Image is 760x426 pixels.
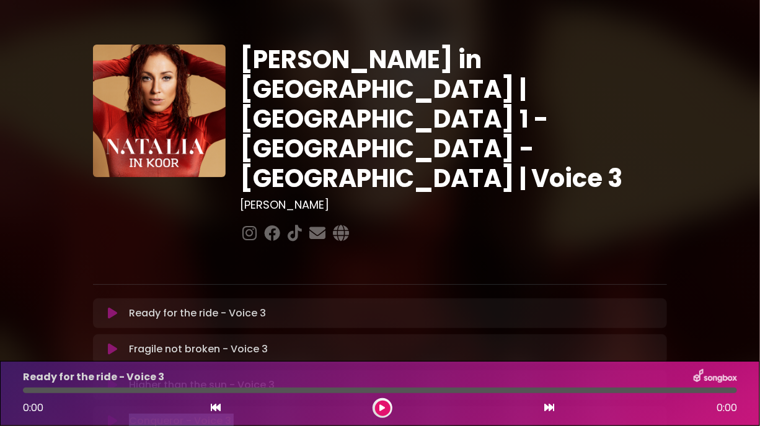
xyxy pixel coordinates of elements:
span: 0:00 [23,401,43,415]
span: 0:00 [717,401,737,415]
img: YTVS25JmS9CLUqXqkEhs [93,45,226,177]
p: Fragile not broken - Voice 3 [129,342,268,357]
p: Ready for the ride - Voice 3 [129,306,266,321]
p: Ready for the ride - Voice 3 [23,370,164,385]
img: songbox-logo-white.png [694,369,737,385]
h3: [PERSON_NAME] [241,198,668,212]
h1: [PERSON_NAME] in [GEOGRAPHIC_DATA] | [GEOGRAPHIC_DATA] 1 - [GEOGRAPHIC_DATA] - [GEOGRAPHIC_DATA] ... [241,45,668,193]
